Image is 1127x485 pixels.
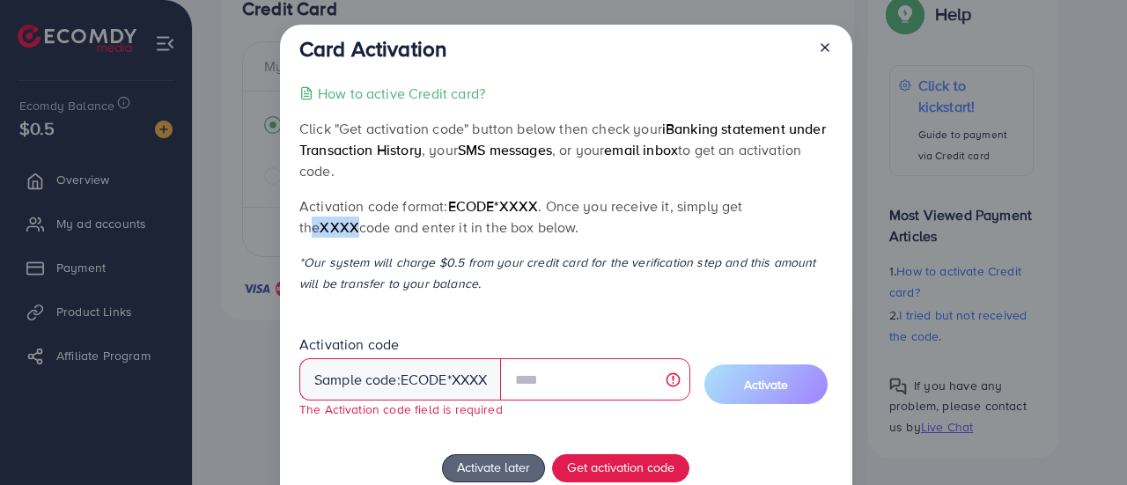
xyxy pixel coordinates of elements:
[1052,406,1114,472] iframe: Chat
[604,140,678,159] span: email inbox
[401,370,447,390] span: ecode
[299,36,446,62] h3: Card Activation
[704,364,828,404] button: Activate
[442,454,545,482] button: Activate later
[299,119,826,159] span: iBanking statement under Transaction History
[299,118,832,181] p: Click "Get activation code" button below then check your , your , or your to get an activation code.
[318,83,485,104] p: How to active Credit card?
[552,454,689,482] button: Get activation code
[448,196,539,216] span: ecode*XXXX
[299,252,832,294] p: *Our system will charge $0.5 from your credit card for the verification step and this amount will...
[299,358,502,400] div: Sample code: *XXXX
[457,458,530,476] span: Activate later
[320,217,359,237] span: XXXX
[299,195,832,238] p: Activation code format: . Once you receive it, simply get the code and enter it in the box below.
[744,376,788,393] span: Activate
[567,458,674,476] span: Get activation code
[458,140,552,159] span: SMS messages
[299,400,503,417] small: The Activation code field is required
[299,334,399,355] label: Activation code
